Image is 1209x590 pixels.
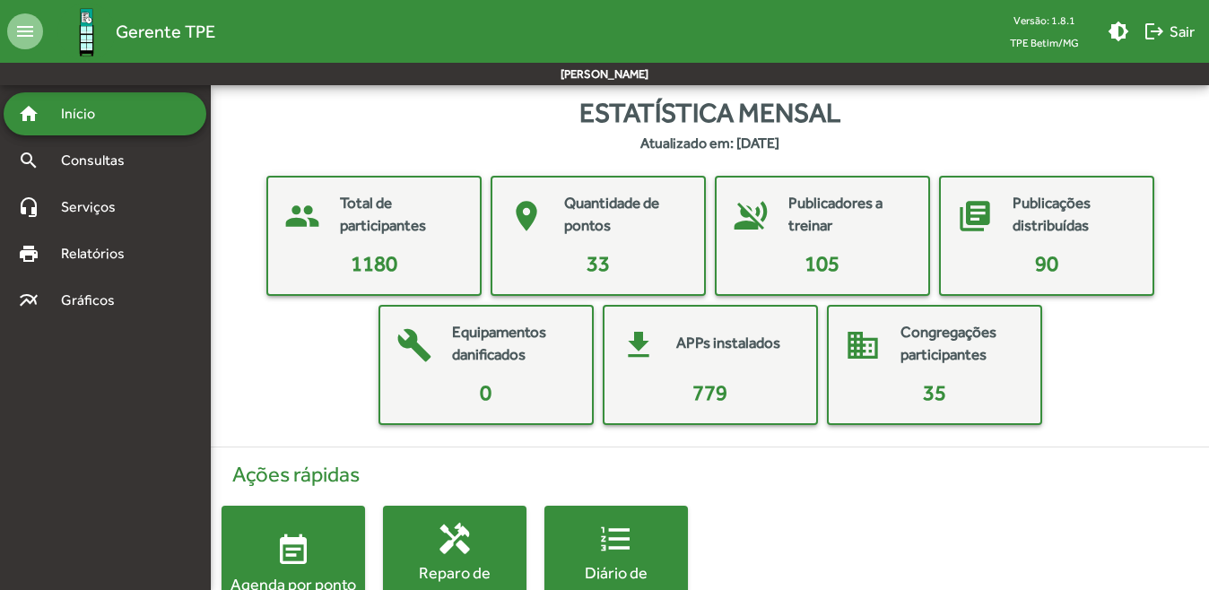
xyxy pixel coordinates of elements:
mat-icon: logout [1144,21,1165,42]
a: Gerente TPE [43,3,215,61]
span: Sair [1144,15,1195,48]
mat-icon: home [18,103,39,125]
span: 90 [1035,251,1058,275]
mat-card-title: Publicações distribuídas [1013,192,1135,238]
span: 105 [805,251,839,275]
span: 0 [480,380,491,404]
mat-icon: get_app [612,318,665,372]
span: Serviços [50,196,140,218]
span: Gráficos [50,290,139,311]
mat-icon: place [500,189,553,243]
img: Logo [57,3,116,61]
mat-card-title: Quantidade de pontos [564,192,686,238]
mat-icon: search [18,150,39,171]
span: Estatística mensal [579,92,840,133]
mat-icon: build [387,318,441,372]
span: 1180 [351,251,397,275]
mat-card-title: Equipamentos danificados [452,321,574,367]
mat-card-title: APPs instalados [676,332,780,355]
mat-icon: event_note [275,533,311,568]
mat-icon: headset_mic [18,196,39,218]
mat-icon: multiline_chart [18,290,39,311]
span: Relatórios [50,243,148,265]
strong: Atualizado em: [DATE] [640,133,779,154]
span: TPE Betim/MG [996,31,1093,54]
mat-icon: handyman [437,521,473,557]
span: 35 [923,380,946,404]
div: Versão: 1.8.1 [996,9,1093,31]
mat-icon: library_books [948,189,1002,243]
mat-icon: brightness_medium [1108,21,1129,42]
button: Sair [1136,15,1202,48]
span: Início [50,103,121,125]
mat-icon: print [18,243,39,265]
mat-icon: menu [7,13,43,49]
span: 779 [692,380,727,404]
mat-icon: people [275,189,329,243]
mat-card-title: Publicadores a treinar [788,192,910,238]
mat-card-title: Total de participantes [340,192,462,238]
span: 33 [587,251,610,275]
mat-icon: voice_over_off [724,189,778,243]
mat-card-title: Congregações participantes [900,321,1022,367]
h4: Ações rápidas [222,462,1198,488]
span: Consultas [50,150,148,171]
span: Gerente TPE [116,17,215,46]
mat-icon: domain [836,318,890,372]
mat-icon: format_list_numbered [598,521,634,557]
